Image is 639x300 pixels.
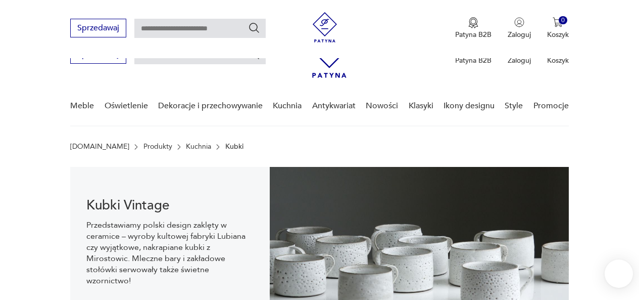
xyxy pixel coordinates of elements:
a: Sprzedawaj [70,52,126,59]
img: Ikona medalu [468,17,478,28]
a: Oświetlenie [105,87,148,125]
p: Patyna B2B [455,30,491,39]
a: Kuchnia [273,87,302,125]
iframe: Smartsupp widget button [605,260,633,288]
img: Ikonka użytkownika [514,17,524,27]
p: Kubki [225,143,243,151]
img: Patyna - sklep z meblami i dekoracjami vintage [310,12,340,42]
p: Patyna B2B [455,56,491,65]
p: Koszyk [547,30,569,39]
p: Zaloguj [508,56,531,65]
button: Patyna B2B [455,17,491,39]
a: Nowości [366,87,398,125]
a: Promocje [533,87,569,125]
div: 0 [559,16,567,25]
h1: Kubki Vintage [86,199,254,211]
p: Przedstawiamy polski design zaklęty w ceramice – wyroby kultowej fabryki Lubiana czy wyjątkowe, n... [86,220,254,286]
button: 0Koszyk [547,17,569,39]
a: [DOMAIN_NAME] [70,143,129,151]
a: Ikony designu [444,87,495,125]
a: Sprzedawaj [70,25,126,32]
a: Style [505,87,523,125]
a: Ikona medaluPatyna B2B [455,17,491,39]
a: Meble [70,87,94,125]
a: Produkty [143,143,172,151]
p: Zaloguj [508,30,531,39]
a: Klasyki [409,87,433,125]
button: Szukaj [248,22,260,34]
a: Dekoracje i przechowywanie [158,87,263,125]
img: Ikona koszyka [553,17,563,27]
a: Kuchnia [186,143,211,151]
button: Zaloguj [508,17,531,39]
p: Koszyk [547,56,569,65]
button: Sprzedawaj [70,19,126,37]
a: Antykwariat [312,87,356,125]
